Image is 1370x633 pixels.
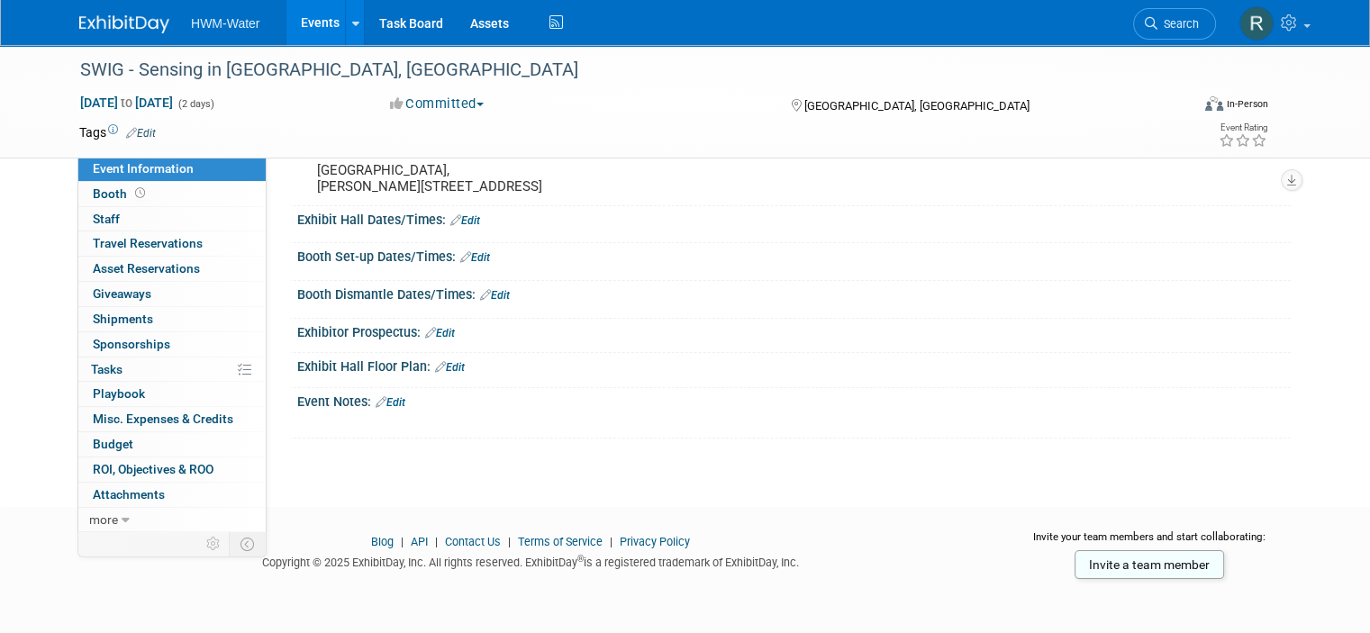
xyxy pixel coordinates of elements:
[79,550,981,571] div: Copyright © 2025 ExhibitDay, Inc. All rights reserved. ExhibitDay is a registered trademark of Ex...
[93,212,120,226] span: Staff
[425,327,455,339] a: Edit
[460,251,490,264] a: Edit
[396,535,408,548] span: |
[297,388,1291,411] div: Event Notes:
[376,396,405,409] a: Edit
[191,16,259,31] span: HWM-Water
[78,332,266,357] a: Sponsorships
[411,535,428,548] a: API
[78,508,266,532] a: more
[518,535,603,548] a: Terms of Service
[445,535,501,548] a: Contact Us
[79,123,156,141] td: Tags
[1219,123,1267,132] div: Event Rating
[93,161,194,176] span: Event Information
[93,236,203,250] span: Travel Reservations
[78,307,266,331] a: Shipments
[93,462,213,476] span: ROI, Objectives & ROO
[93,411,233,426] span: Misc. Expenses & Credits
[78,182,266,206] a: Booth
[93,386,145,401] span: Playbook
[78,407,266,431] a: Misc. Expenses & Credits
[605,535,617,548] span: |
[89,512,118,527] span: more
[435,361,465,374] a: Edit
[1157,17,1199,31] span: Search
[118,95,135,110] span: to
[317,162,692,194] pre: [GEOGRAPHIC_DATA], [PERSON_NAME][STREET_ADDRESS]
[132,186,149,200] span: Booth not reserved yet
[230,532,267,556] td: Toggle Event Tabs
[79,15,169,33] img: ExhibitDay
[78,357,266,382] a: Tasks
[384,95,491,113] button: Committed
[74,54,1167,86] div: SWIG - Sensing in [GEOGRAPHIC_DATA], [GEOGRAPHIC_DATA]
[177,98,214,110] span: (2 days)
[1093,94,1268,121] div: Event Format
[93,312,153,326] span: Shipments
[1133,8,1216,40] a: Search
[78,432,266,457] a: Budget
[620,535,690,548] a: Privacy Policy
[78,457,266,482] a: ROI, Objectives & ROO
[126,127,156,140] a: Edit
[1205,96,1223,111] img: Format-Inperson.png
[297,243,1291,267] div: Booth Set-up Dates/Times:
[93,337,170,351] span: Sponsorships
[78,257,266,281] a: Asset Reservations
[93,437,133,451] span: Budget
[78,231,266,256] a: Travel Reservations
[93,261,200,276] span: Asset Reservations
[78,282,266,306] a: Giveaways
[93,186,149,201] span: Booth
[297,319,1291,342] div: Exhibitor Prospectus:
[804,99,1030,113] span: [GEOGRAPHIC_DATA], [GEOGRAPHIC_DATA]
[1226,97,1268,111] div: In-Person
[480,289,510,302] a: Edit
[1239,6,1274,41] img: Rhys Salkeld
[371,535,394,548] a: Blog
[78,157,266,181] a: Event Information
[504,535,515,548] span: |
[1008,529,1291,556] div: Invite your team members and start collaborating:
[79,95,174,111] span: [DATE] [DATE]
[91,362,122,376] span: Tasks
[78,382,266,406] a: Playbook
[297,353,1291,376] div: Exhibit Hall Floor Plan:
[78,207,266,231] a: Staff
[93,487,165,502] span: Attachments
[297,281,1291,304] div: Booth Dismantle Dates/Times:
[450,214,480,227] a: Edit
[297,206,1291,230] div: Exhibit Hall Dates/Times:
[577,554,584,564] sup: ®
[1075,550,1224,579] a: Invite a team member
[198,532,230,556] td: Personalize Event Tab Strip
[78,483,266,507] a: Attachments
[431,535,442,548] span: |
[93,286,151,301] span: Giveaways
